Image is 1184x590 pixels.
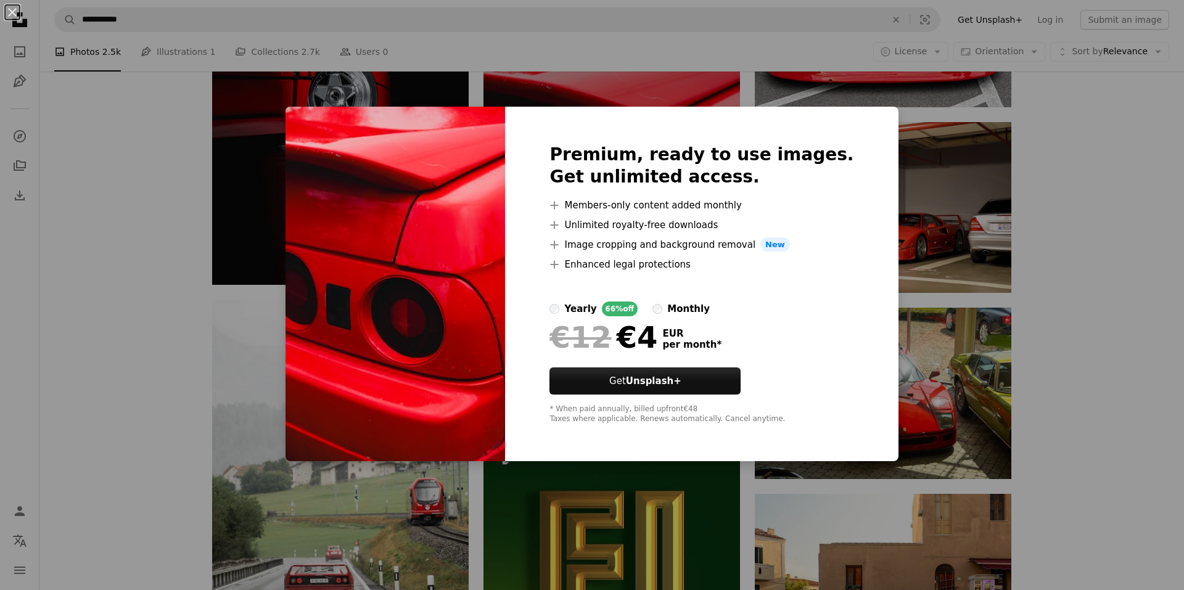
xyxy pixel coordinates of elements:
[549,237,853,252] li: Image cropping and background removal
[549,321,611,353] span: €12
[662,328,721,339] span: EUR
[549,321,657,353] div: €4
[286,107,505,462] img: premium_photo-1693810033049-d9dee6e8cd6f
[652,304,662,314] input: monthly
[760,237,790,252] span: New
[549,144,853,188] h2: Premium, ready to use images. Get unlimited access.
[626,375,681,387] strong: Unsplash+
[549,367,741,395] button: GetUnsplash+
[564,301,596,316] div: yearly
[662,339,721,350] span: per month *
[602,301,638,316] div: 66% off
[549,257,853,272] li: Enhanced legal protections
[549,218,853,232] li: Unlimited royalty-free downloads
[549,198,853,213] li: Members-only content added monthly
[549,304,559,314] input: yearly66%off
[667,301,710,316] div: monthly
[549,404,853,424] div: * When paid annually, billed upfront €48 Taxes where applicable. Renews automatically. Cancel any...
